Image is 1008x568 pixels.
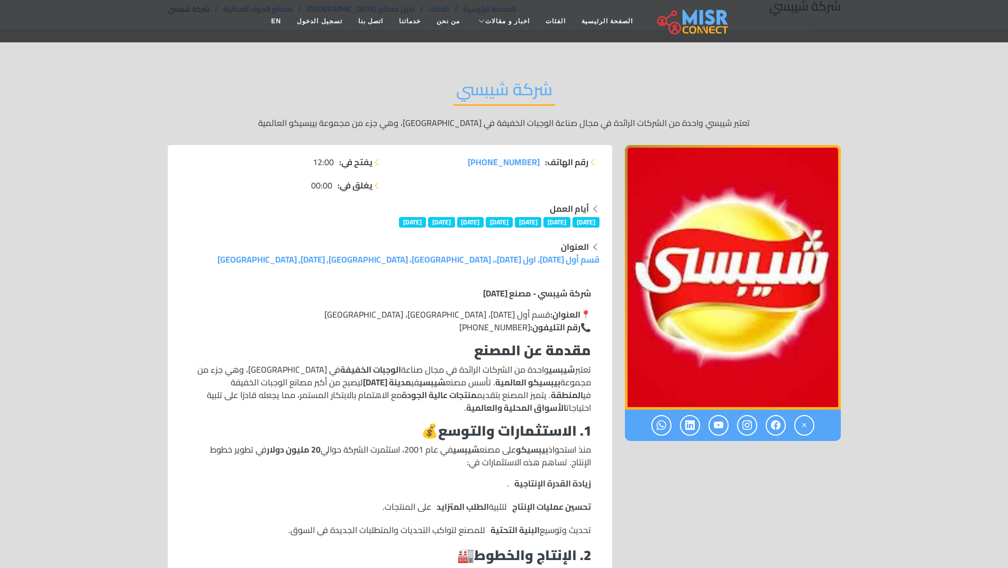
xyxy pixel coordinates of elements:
strong: شيبسي [549,362,575,377]
img: main.misr_connect [657,8,728,34]
a: [PHONE_NUMBER] [468,156,540,168]
span: 12:00 [313,156,334,168]
a: EN [264,11,289,31]
a: قسم أول [DATE]، اول [DATE]،، [GEOGRAPHIC_DATA]، [GEOGRAPHIC_DATA], [DATE], [GEOGRAPHIC_DATA] [217,251,600,267]
strong: 1. الاستثمارات والتوسع [438,418,591,444]
div: 1 / 1 [625,145,841,410]
strong: أيام العمل [550,201,589,217]
img: شركة شيبسي [625,145,841,410]
span: [DATE] [486,217,513,228]
strong: الوجبات الخفيفة [340,362,401,377]
strong: بيبسيكو العالمية [495,374,560,390]
li: . [189,477,591,490]
strong: بيبسيكو [516,441,548,457]
h3: 💰 [189,422,591,439]
strong: الأسواق المحلية والعالمية [466,400,566,416]
strong: رقم الهاتف: [545,156,588,168]
strong: شركة شيبسي - مصنع [DATE] [483,285,591,301]
span: [DATE] [573,217,600,228]
strong: المنطقة [551,387,583,403]
strong: العنوان [561,239,589,255]
strong: 2. الإنتاج والخطوط [474,542,591,568]
strong: شيبسي [419,374,446,390]
h3: 🏭 [189,547,591,563]
a: اخبار و مقالات [468,11,538,31]
p: تعتبر شيبسي واحدة من الشركات الرائدة في مجال صناعة الوجبات الخفيفة في [GEOGRAPHIC_DATA]، وهي جزء ... [168,116,841,129]
span: [DATE] [457,217,484,228]
a: من نحن [429,11,468,31]
li: لتلبية على المنتجات. [189,500,591,513]
strong: شيبسي [453,441,479,457]
strong: 20 مليون دولار [267,441,321,457]
span: [DATE] [515,217,542,228]
a: الصفحة الرئيسية [574,11,641,31]
a: تسجيل الدخول [289,11,350,31]
strong: الطلب المتزايد [437,500,489,513]
span: [DATE] [428,217,455,228]
p: منذ استحواذ على مصنع في عام 2001، استثمرت الشركة حوالي في تطوير خطوط الإنتاج. تساهم هذه الاستثمار... [189,443,591,468]
strong: منتجات عالية الجودة [402,387,477,403]
strong: يغلق في: [338,179,373,192]
p: 📍 قسم أول [DATE]، [GEOGRAPHIC_DATA]، [GEOGRAPHIC_DATA] 📞 [PHONE_NUMBER] [189,308,591,333]
span: اخبار و مقالات [485,16,530,26]
strong: تحسين عمليات الإنتاج [512,500,591,513]
li: تحديث وتوسيع للمصنع لتواكب التحديات والمتطلبات الجديدة في السوق. [189,524,591,536]
a: اتصل بنا [350,11,391,31]
strong: مدينة [DATE] [363,374,411,390]
strong: البنية التحتية [491,524,540,536]
p: تعتبر واحدة من الشركات الرائدة في مجال صناعة في [GEOGRAPHIC_DATA]، وهي جزء من مجموعة . تأسس مصنع ... [189,363,591,414]
a: الفئات [538,11,574,31]
a: خدماتنا [391,11,429,31]
strong: العنوان: [550,306,580,322]
strong: رقم التليفون: [530,319,580,335]
strong: يفتح في: [339,156,373,168]
h2: شركة شيبسي [453,79,555,106]
strong: زيادة القدرة الإنتاجية [514,477,591,490]
strong: مقدمة عن المصنع [474,337,591,363]
span: [PHONE_NUMBER] [468,154,540,170]
span: [DATE] [543,217,570,228]
span: 00:00 [311,179,332,192]
span: [DATE] [399,217,426,228]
